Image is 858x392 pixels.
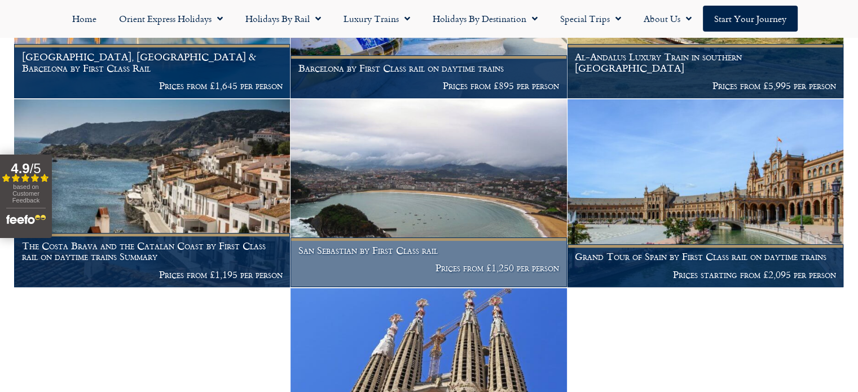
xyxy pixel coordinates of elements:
[575,269,835,280] p: Prices starting from £2,095 per person
[234,6,332,32] a: Holidays by Rail
[22,51,283,73] h1: [GEOGRAPHIC_DATA], [GEOGRAPHIC_DATA] & Barcelona by First Class Rail
[298,245,559,256] h1: San Sebastian by First Class rail
[703,6,798,32] a: Start your Journey
[298,262,559,274] p: Prices from £1,250 per person
[14,99,291,288] a: The Costa Brava and the Catalan Coast by First Class rail on daytime trains Summary Prices from £...
[575,80,835,91] p: Prices from £5,995 per person
[421,6,549,32] a: Holidays by Destination
[61,6,108,32] a: Home
[22,80,283,91] p: Prices from £1,645 per person
[575,251,835,262] h1: Grand Tour of Spain by First Class rail on daytime trains
[632,6,703,32] a: About Us
[6,6,852,32] nav: Menu
[291,99,567,288] a: San Sebastian by First Class rail Prices from £1,250 per person
[298,80,559,91] p: Prices from £895 per person
[22,269,283,280] p: Prices from £1,195 per person
[575,51,835,73] h1: Al-Andalus Luxury Train in southern [GEOGRAPHIC_DATA]
[298,63,559,74] h1: Barcelona by First Class rail on daytime trains
[567,99,844,288] a: Grand Tour of Spain by First Class rail on daytime trains Prices starting from £2,095 per person
[22,240,283,262] h1: The Costa Brava and the Catalan Coast by First Class rail on daytime trains Summary
[332,6,421,32] a: Luxury Trains
[108,6,234,32] a: Orient Express Holidays
[549,6,632,32] a: Special Trips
